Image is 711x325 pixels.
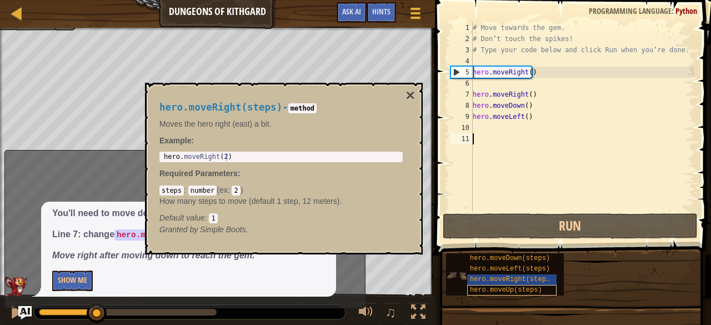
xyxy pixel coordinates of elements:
[443,213,698,239] button: Run
[188,186,217,196] code: number
[288,103,317,113] code: method
[159,169,238,178] span: Required Parameters
[342,6,361,17] span: Ask AI
[672,6,675,16] span: :
[159,102,282,113] span: hero.moveRight(steps)
[159,225,248,234] em: Simple Boots.
[337,2,367,23] button: Ask AI
[451,67,473,78] div: 5
[114,229,191,241] code: hero.moveLeft()
[385,304,396,321] span: ♫
[450,22,473,33] div: 1
[238,169,241,178] span: :
[205,213,209,222] span: :
[52,251,254,260] em: Move right after moving down to reach the gem.
[159,196,403,207] p: How many steps to move (default 1 step, 12 meters).
[470,276,554,283] span: hero.moveRight(steps)
[209,213,217,223] code: 1
[355,302,377,325] button: Adjust volume
[450,44,473,56] div: 3
[159,186,184,196] code: steps
[450,78,473,89] div: 6
[232,186,240,196] code: 2
[52,207,325,220] p: You'll need to move down before you go right to collect the gem.
[383,302,402,325] button: ♫
[228,186,232,194] span: :
[52,228,325,241] p: Line 7: change to
[470,286,542,294] span: hero.moveUp(steps)
[450,100,473,111] div: 8
[159,102,403,113] h4: -
[450,133,473,144] div: 11
[450,122,473,133] div: 10
[184,186,188,194] span: :
[219,186,228,194] span: ex
[450,56,473,67] div: 4
[446,265,467,286] img: portrait.png
[159,225,200,234] span: Granted by
[407,302,429,325] button: Toggle fullscreen
[159,213,205,222] span: Default value
[470,265,550,273] span: hero.moveLeft(steps)
[372,6,390,17] span: Hints
[675,6,697,16] span: Python
[589,6,672,16] span: Programming language
[450,33,473,44] div: 2
[52,271,93,291] button: Show Me
[159,118,403,129] p: Moves the hero right (east) a bit.
[159,136,192,145] span: Example
[5,277,27,297] img: AI
[470,254,550,262] span: hero.moveDown(steps)
[406,88,415,103] button: ×
[159,184,403,223] div: ( )
[6,302,28,325] button: Ctrl + P: Pause
[402,2,429,28] button: Show game menu
[450,111,473,122] div: 9
[159,136,194,145] strong: :
[18,306,32,319] button: Ask AI
[450,89,473,100] div: 7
